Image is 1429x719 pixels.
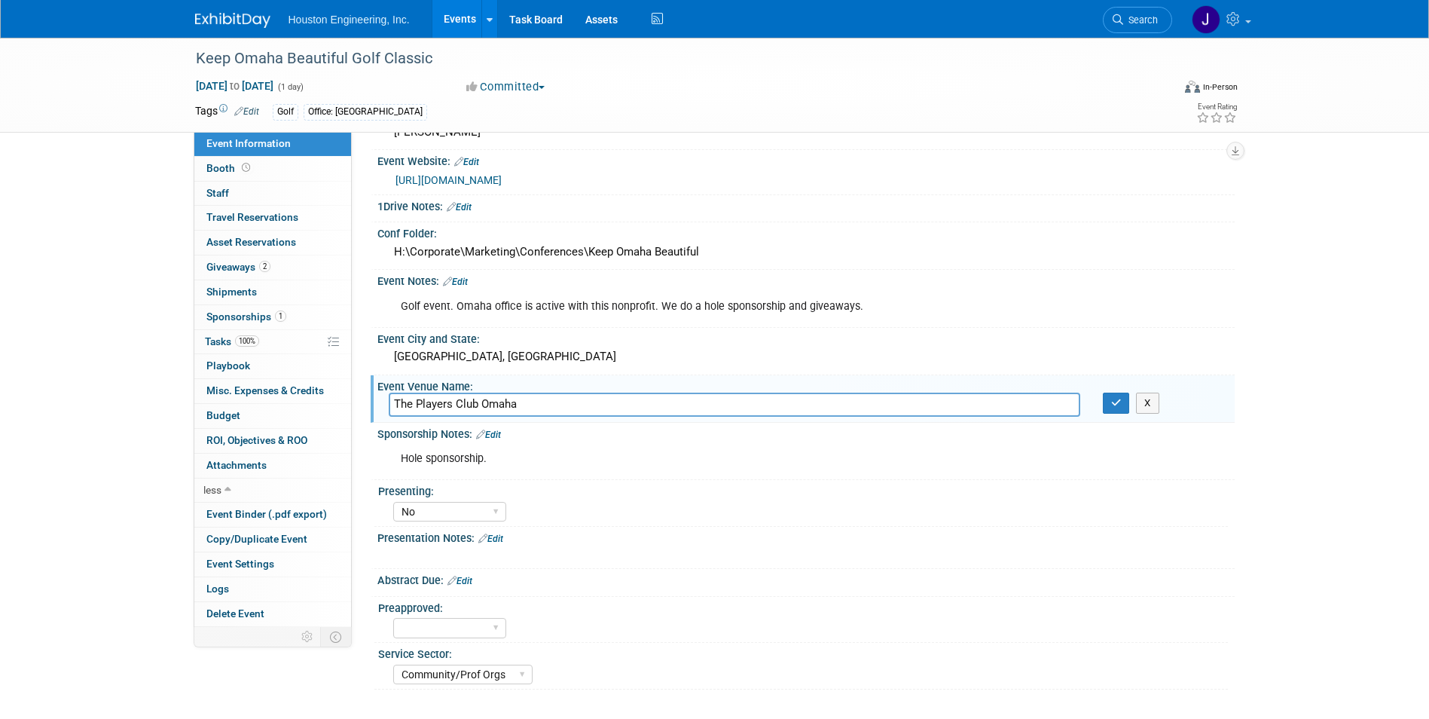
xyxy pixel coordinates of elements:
a: Event Information [194,132,351,156]
a: Travel Reservations [194,206,351,230]
span: Search [1123,14,1158,26]
div: [GEOGRAPHIC_DATA], [GEOGRAPHIC_DATA] [389,345,1223,369]
img: ExhibitDay [195,13,270,28]
div: Keep Omaha Beautiful Golf Classic [191,45,1150,72]
div: Service Sector: [378,643,1228,662]
span: Houston Engineering, Inc. [289,14,410,26]
a: Staff [194,182,351,206]
a: [URL][DOMAIN_NAME] [395,174,502,186]
a: less [194,479,351,503]
div: Hole sponsorship. [390,444,1069,474]
div: Event Venue Name: [377,375,1235,394]
span: ROI, Objectives & ROO [206,434,307,446]
button: X [1136,393,1159,414]
a: Edit [476,430,501,440]
a: Attachments [194,454,351,478]
a: Booth [194,157,351,181]
span: (1 day) [276,82,304,92]
div: Conf Folder: [377,222,1235,241]
div: Sponsorship Notes: [377,423,1235,442]
td: Tags [195,103,259,121]
div: Golf [273,104,298,120]
a: Edit [454,157,479,167]
span: Staff [206,187,229,199]
img: Jessica Lambrecht [1192,5,1220,34]
a: Budget [194,404,351,428]
div: H:\Corporate\Marketing\Conferences\Keep Omaha Beautiful [389,240,1223,264]
span: less [203,484,221,496]
a: Edit [447,202,472,213]
a: Giveaways2 [194,255,351,280]
a: Copy/Duplicate Event [194,528,351,552]
span: 100% [235,335,259,347]
div: In-Person [1202,81,1238,93]
span: Event Information [206,137,291,149]
a: Delete Event [194,602,351,626]
span: Budget [206,409,240,421]
div: Presenting: [378,480,1228,499]
span: Delete Event [206,607,264,620]
span: to [227,80,242,92]
a: ROI, Objectives & ROO [194,429,351,453]
a: Sponsorships1 [194,305,351,329]
a: Tasks100% [194,330,351,354]
div: Golf event. Omaha office is active with this nonprofit. We do a hole sponsorship and giveaways. [390,292,1069,322]
a: Edit [234,106,259,117]
a: Misc. Expenses & Credits [194,379,351,403]
span: Event Binder (.pdf export) [206,508,327,520]
a: Asset Reservations [194,231,351,255]
div: Event Website: [377,150,1235,170]
span: Tasks [205,335,259,347]
button: Committed [461,79,551,95]
div: Preapproved: [378,597,1228,616]
a: Edit [443,277,468,287]
span: 2 [259,261,270,272]
span: Shipments [206,286,257,298]
td: Toggle Event Tabs [320,627,351,647]
span: Event Settings [206,558,274,570]
div: Office: [GEOGRAPHIC_DATA] [304,104,427,120]
td: Personalize Event Tab Strip [295,627,321,647]
span: Attachments [206,459,267,471]
a: Playbook [194,354,351,378]
div: Event City and State: [377,328,1235,347]
span: Logs [206,583,229,595]
div: Presentation Notes: [377,527,1235,546]
span: Copy/Duplicate Event [206,533,307,545]
img: Format-Inperson.png [1185,81,1200,93]
div: 1Drive Notes: [377,195,1235,215]
a: Logs [194,577,351,601]
span: Giveaways [206,261,270,273]
span: Playbook [206,359,250,372]
span: Travel Reservations [206,211,298,223]
span: Booth [206,162,253,174]
div: Event Rating [1196,103,1237,111]
a: Search [1103,7,1172,33]
span: [DATE] [DATE] [195,79,274,93]
div: Event Notes: [377,270,1235,289]
a: Shipments [194,280,351,304]
a: Edit [478,534,503,544]
a: Edit [447,576,472,586]
span: 1 [275,311,286,322]
span: Booth not reserved yet [239,162,253,173]
div: Abstract Due: [377,569,1235,589]
span: Misc. Expenses & Credits [206,384,324,396]
a: Event Settings [194,552,351,577]
div: Event Format [1083,78,1238,101]
span: Asset Reservations [206,236,296,248]
a: Event Binder (.pdf export) [194,503,351,527]
span: Sponsorships [206,311,286,323]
